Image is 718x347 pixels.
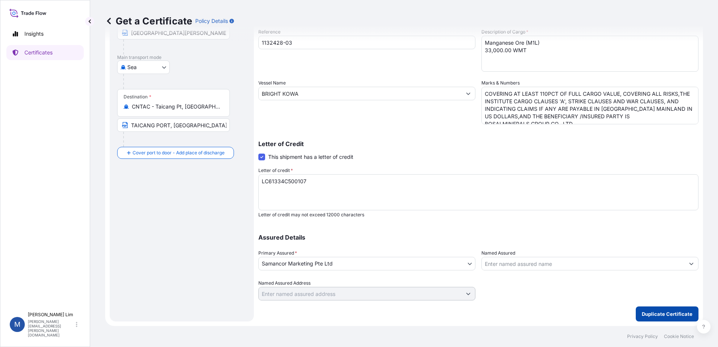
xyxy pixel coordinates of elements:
[24,49,53,56] p: Certificates
[105,15,192,27] p: Get a Certificate
[28,319,74,337] p: [PERSON_NAME][EMAIL_ADDRESS][PERSON_NAME][DOMAIN_NAME]
[117,60,170,74] button: Select transport
[124,94,151,100] div: Destination
[258,212,698,218] p: Letter of credit may not exceed 12000 characters
[117,118,230,132] input: Text to appear on certificate
[195,17,228,25] p: Policy Details
[14,321,20,328] span: M
[262,260,333,267] span: Samancor Marketing Pte Ltd
[481,87,698,124] textarea: COVERING AT LEAST 110 PCT OF FULL CARGO VALUE, BLANK ENDORSED, COVERING ALL RISKS,THE INSTITUTE C...
[259,287,462,300] input: Named Assured Address
[24,30,44,38] p: Insights
[482,257,685,270] input: Assured Name
[117,54,246,60] p: Main transport mode
[258,249,297,257] span: Primary Assured
[258,141,698,147] p: Letter of Credit
[117,147,234,159] button: Cover port to door - Add place of discharge
[258,234,698,240] p: Assured Details
[481,79,520,87] label: Marks & Numbers
[481,36,698,72] textarea: Manganese Ore (M1L) 10,073.00 WMT
[133,149,225,157] span: Cover port to door - Add place of discharge
[664,333,694,339] a: Cookie Notice
[132,103,220,110] input: Destination
[258,36,475,49] input: Enter booking reference
[28,312,74,318] p: [PERSON_NAME] Lim
[127,63,137,71] span: Sea
[636,306,698,321] button: Duplicate Certificate
[685,257,698,270] button: Show suggestions
[462,287,475,300] button: Show suggestions
[627,333,658,339] a: Privacy Policy
[258,79,286,87] label: Vessel Name
[462,87,475,100] button: Show suggestions
[258,167,293,174] label: Letter of credit
[258,174,698,210] textarea: LC61334C500094
[6,45,84,60] a: Certificates
[481,249,515,257] label: Named Assured
[642,310,692,318] p: Duplicate Certificate
[259,87,462,100] input: Type to search vessel name or IMO
[258,257,475,270] button: Samancor Marketing Pte Ltd
[258,279,311,287] label: Named Assured Address
[6,26,84,41] a: Insights
[268,153,353,161] span: This shipment has a letter of credit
